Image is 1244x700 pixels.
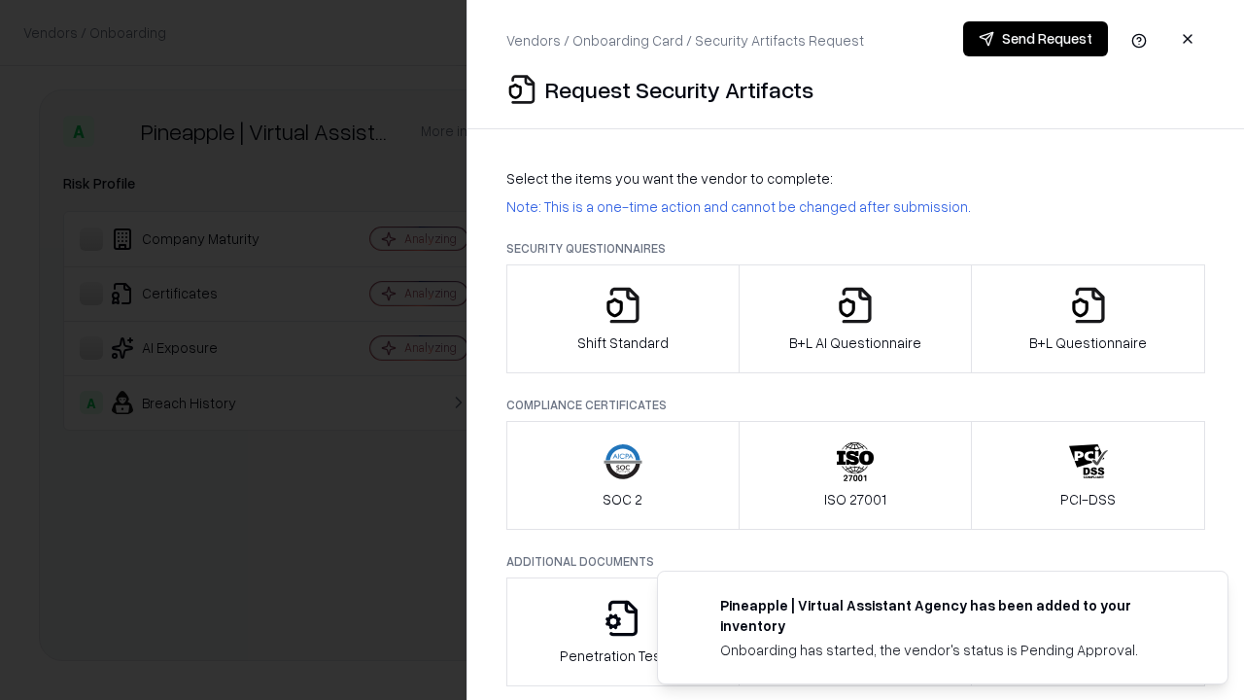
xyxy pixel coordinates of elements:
[545,74,813,105] p: Request Security Artifacts
[1029,332,1147,353] p: B+L Questionnaire
[577,332,669,353] p: Shift Standard
[506,168,1205,189] p: Select the items you want the vendor to complete:
[603,489,642,509] p: SOC 2
[789,332,921,353] p: B+L AI Questionnaire
[720,595,1181,636] div: Pineapple | Virtual Assistant Agency has been added to your inventory
[506,421,740,530] button: SOC 2
[506,196,1205,217] p: Note: This is a one-time action and cannot be changed after submission.
[506,264,740,373] button: Shift Standard
[720,640,1181,660] div: Onboarding has started, the vendor's status is Pending Approval.
[739,264,973,373] button: B+L AI Questionnaire
[506,30,864,51] p: Vendors / Onboarding Card / Security Artifacts Request
[739,421,973,530] button: ISO 27001
[681,595,705,618] img: trypineapple.com
[506,553,1205,570] p: Additional Documents
[1060,489,1116,509] p: PCI-DSS
[963,21,1108,56] button: Send Request
[971,421,1205,530] button: PCI-DSS
[506,577,740,686] button: Penetration Testing
[971,264,1205,373] button: B+L Questionnaire
[506,397,1205,413] p: Compliance Certificates
[824,489,886,509] p: ISO 27001
[506,240,1205,257] p: Security Questionnaires
[560,646,685,666] p: Penetration Testing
